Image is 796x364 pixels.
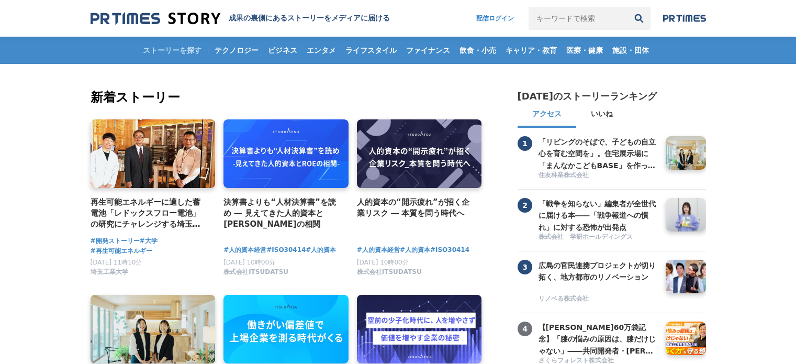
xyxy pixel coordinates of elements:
[400,245,430,255] a: #人的資本
[229,14,390,23] h1: 成果の裏側にあるストーリーをメディアに届ける
[91,271,128,278] a: 埼玉工業大学
[539,294,589,303] span: リノベる株式会社
[357,268,422,277] span: 株式会社ITSUDATSU
[210,37,263,64] a: テクノロジー
[266,245,306,255] a: #ISO30414
[539,198,658,233] h3: 「戦争を知らない」編集者が全世代に届ける本――「戦争報道への慣れ」に対する恐怖が出発点
[518,322,532,336] span: 4
[539,322,658,357] h3: 【[PERSON_NAME]60万袋記念】「膝の悩みの原因は、膝だけじゃない」――共同開発者・[PERSON_NAME]先生と語る、"歩く力"を守る想い【共同開発者対談】
[91,12,390,26] a: 成果の裏側にあるストーリーをメディアに届ける 成果の裏側にあるストーリーをメディアに届ける
[264,37,301,64] a: ビジネス
[357,271,422,278] a: 株式会社ITSUDATSU
[539,260,658,283] h3: 広島の官民連携プロジェクトが切り拓く、地方都市のリノベーション
[302,46,340,55] span: エンタメ
[608,46,653,55] span: 施設・団体
[501,46,561,55] span: キャリア・教育
[91,196,207,230] a: 再生可能エネルギーに適した蓄電池「レドックスフロー電池」の研究にチャレンジする埼玉工業大学
[539,198,658,231] a: 「戦争を知らない」編集者が全世代に届ける本――「戦争報道への慣れ」に対する恐怖が出発点
[518,90,657,103] h2: [DATE]のストーリーランキング
[455,37,500,64] a: 飲食・小売
[455,46,500,55] span: 飲食・小売
[402,37,454,64] a: ファイナンス
[539,233,633,241] span: 株式会社 学研ホールディングス
[539,136,658,170] a: 「リビングのそばで、子どもの自立心を育む空間を」。住宅展示場に「まんなかこどもBASE」を作った２人の女性社員
[576,103,627,128] button: いいね
[357,196,474,219] a: 人的資本の“開示疲れ”が招く企業リスク ― 本質を問う時代へ
[562,46,607,55] span: 医療・健康
[518,198,532,213] span: 2
[518,136,532,151] span: 1
[341,46,401,55] span: ライフスタイル
[264,46,301,55] span: ビジネス
[539,260,658,293] a: 広島の官民連携プロジェクトが切り拓く、地方都市のリノベーション
[501,37,561,64] a: キャリア・教育
[529,7,627,30] input: キーワードで検索
[210,46,263,55] span: テクノロジー
[91,236,140,246] a: #開発ストーリー
[466,7,524,30] a: 配信ログイン
[518,260,532,274] span: 3
[302,37,340,64] a: エンタメ
[223,271,288,278] a: 株式会社ITSUDATSU
[91,259,142,266] span: [DATE] 11時10分
[539,171,589,180] span: 住友林業株式会社
[91,88,484,107] h2: 新着ストーリー
[223,196,340,230] a: 決算書よりも“人材決算書”を読め ― 見えてきた人的資本と[PERSON_NAME]の相関
[608,37,653,64] a: 施設・団体
[223,268,288,277] span: 株式会社ITSUDATSU
[430,245,469,255] a: #ISO30414
[357,259,409,266] span: [DATE] 10時00分
[518,103,576,128] button: アクセス
[341,37,401,64] a: ライフスタイル
[223,259,275,266] span: [DATE] 10時00分
[539,294,658,304] a: リノベる株式会社
[91,12,220,26] img: 成果の裏側にあるストーリーをメディアに届ける
[306,245,336,255] a: #人的資本
[357,245,400,255] a: #人的資本経営
[627,7,651,30] button: 検索
[91,268,128,277] span: 埼玉工業大学
[140,236,158,246] a: #大学
[539,171,658,181] a: 住友林業株式会社
[539,136,658,171] h3: 「リビングのそばで、子どもの自立心を育む空間を」。住宅展示場に「まんなかこどもBASE」を作った２人の女性社員
[402,46,454,55] span: ファイナンス
[91,246,152,256] a: #再生可能エネルギー
[663,14,706,23] img: prtimes
[562,37,607,64] a: 医療・健康
[539,233,658,242] a: 株式会社 学研ホールディングス
[539,322,658,355] a: 【[PERSON_NAME]60万袋記念】「膝の悩みの原因は、膝だけじゃない」――共同開発者・[PERSON_NAME]先生と語る、"歩く力"を守る想い【共同開発者対談】
[223,245,266,255] a: #人的資本経営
